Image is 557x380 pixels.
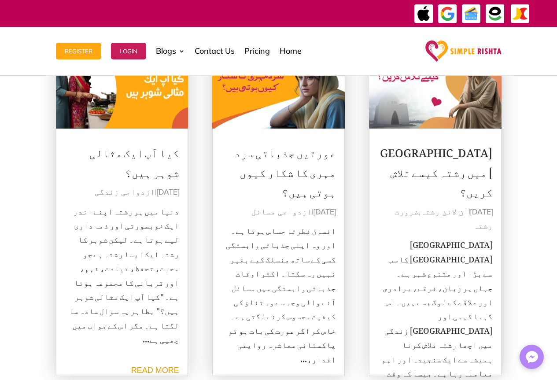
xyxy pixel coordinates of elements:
[89,136,179,184] a: کیا آپ ایک مثالی شوہر ہیں؟
[485,4,505,24] img: EasyPaisa-icon
[378,205,492,234] p: | ,
[56,43,101,59] button: Register
[280,29,302,73] a: Home
[395,208,493,230] a: ضرورت رشتہ
[131,366,179,375] a: read more
[461,4,481,24] img: Credit Cards
[380,136,493,203] a: [GEOGRAPHIC_DATA] میں رشتہ کیسے تلاش کریں؟
[251,208,312,216] a: ازدواجی مسائل
[95,188,155,196] a: ازدواجی زندگی
[421,208,468,216] a: آن لائن رشتہ
[65,203,179,345] p: دنیا میں ہر رشتہ اپنے اندر ایک خوبصورتی اور ذمہ داری لیے ہوتا ہے۔ لیکن شوہر کا رشتہ ایک ایسا رشتہ...
[234,136,336,203] a: عورتیں جذباتی سرد مہری کا شکار کیوں ہوتی ہیں؟
[523,348,541,366] img: Messenger
[56,29,101,73] a: Register
[369,46,501,129] img: کراچی میں رشتہ کیسے تلاش کریں؟
[221,205,336,219] p: |
[156,29,185,73] a: Blogs
[65,185,179,199] p: |
[314,208,336,216] span: [DATE]
[56,46,188,129] img: کیا آپ ایک مثالی شوہر ہیں؟
[510,4,530,24] img: JazzCash-icon
[157,188,179,196] span: [DATE]
[212,46,344,129] img: عورتیں جذباتی سرد مہری کا شکار کیوں ہوتی ہیں؟
[414,4,434,24] img: ApplePay-icon
[470,208,493,216] span: [DATE]
[111,43,146,59] button: Login
[195,29,235,73] a: Contact Us
[221,222,336,365] p: انسان فطرتا حساس ہوتا ہے۔ اور وہ اپنی جذباتی وابستگی کسی کے ساتھ منسلک کیے بغیر نہیں رہ سکتا۔ اکث...
[438,4,457,24] img: GooglePay-icon
[244,29,270,73] a: Pricing
[111,29,146,73] a: Login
